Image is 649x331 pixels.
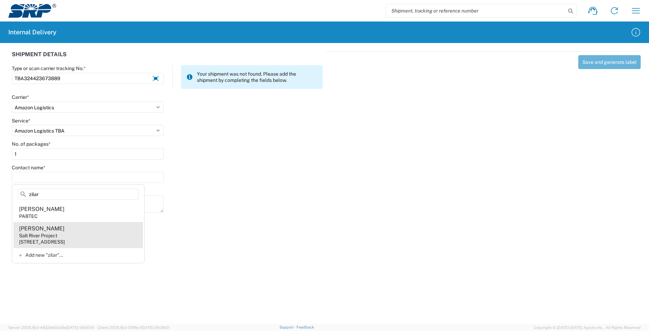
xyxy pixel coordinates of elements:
img: srp [8,4,56,18]
label: Type or scan carrier tracking No. [12,65,86,71]
span: Server: 2025.19.0-49328d0a35e [8,325,94,330]
span: Copyright © [DATE]-[DATE] Agistix Inc., All Rights Reserved [534,324,641,331]
span: [DATE] 09:50:51 [66,325,94,330]
h2: Internal Delivery [8,28,57,36]
div: Salt River Project [19,232,57,239]
div: [STREET_ADDRESS] [19,239,65,245]
span: Your shipment was not found. Please add the shipment by completing the fields below. [197,71,317,83]
label: No. of packages [12,141,51,147]
span: [DATE] 09:39:01 [141,325,170,330]
label: Contact name [12,164,45,171]
a: Support [279,325,297,329]
div: [PERSON_NAME] [19,225,64,232]
span: Add new "zilar"... [25,252,63,258]
input: Shipment, tracking or reference number [386,4,566,17]
div: SHIPMENT DETAILS [12,51,323,65]
label: Carrier [12,94,29,100]
span: Client: 2025.19.0-129fbcf [97,325,170,330]
label: Service [12,118,31,124]
div: PABTEC [19,213,38,219]
a: Feedback [296,325,314,329]
div: [PERSON_NAME] [19,205,64,213]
